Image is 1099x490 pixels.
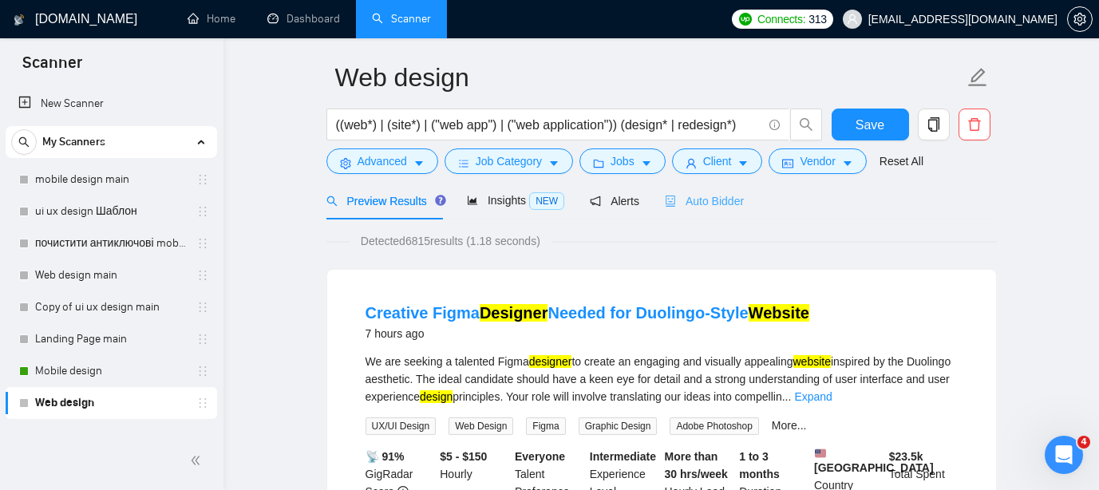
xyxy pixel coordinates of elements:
[919,117,949,132] span: copy
[420,390,453,403] mark: design
[326,196,338,207] span: search
[35,387,187,419] a: Web design
[641,157,652,169] span: caret-down
[467,195,478,206] span: area-chart
[1067,6,1093,32] button: setting
[739,450,780,480] b: 1 to 3 months
[769,148,866,174] button: idcardVendorcaret-down
[350,232,551,250] span: Detected 6815 results (1.18 seconds)
[372,12,431,26] a: searchScanner
[889,450,923,463] b: $ 23.5k
[1067,13,1093,26] a: setting
[35,355,187,387] a: Mobile design
[35,164,187,196] a: mobile design main
[590,450,656,463] b: Intermediate
[366,304,809,322] a: Creative FigmaDesignerNeeded for Duolingo-StyleWebsite
[413,157,425,169] span: caret-down
[959,109,990,140] button: delete
[190,452,206,468] span: double-left
[590,196,601,207] span: notification
[35,196,187,227] a: ui ux design Шаблон
[782,157,793,169] span: idcard
[665,195,744,207] span: Auto Bidder
[366,353,958,405] div: We are seeking a talented Figma to create an engaging and visually appealing inspired by the Duol...
[793,355,831,368] mark: website
[433,193,448,207] div: Tooltip anchor
[757,10,805,28] span: Connects:
[326,195,441,207] span: Preview Results
[467,194,564,207] span: Insights
[1068,13,1092,26] span: setting
[476,152,542,170] span: Job Category
[440,450,487,463] b: $5 - $150
[967,67,988,88] span: edit
[529,192,564,210] span: NEW
[814,448,934,474] b: [GEOGRAPHIC_DATA]
[842,157,853,169] span: caret-down
[480,304,548,322] mark: Designer
[791,117,821,132] span: search
[782,390,792,403] span: ...
[35,291,187,323] a: Copy of ui ux design main
[35,259,187,291] a: Web design main
[196,397,209,409] span: holder
[918,109,950,140] button: copy
[579,148,666,174] button: folderJobscaret-down
[737,157,749,169] span: caret-down
[1077,436,1090,449] span: 4
[672,148,763,174] button: userClientcaret-down
[686,157,697,169] span: user
[800,152,835,170] span: Vendor
[10,51,95,85] span: Scanner
[366,450,405,463] b: 📡 91%
[579,417,658,435] span: Graphic Design
[14,7,25,33] img: logo
[526,417,565,435] span: Figma
[445,148,573,174] button: barsJob Categorycaret-down
[340,157,351,169] span: setting
[815,448,826,459] img: 🇺🇸
[366,417,437,435] span: UX/UI Design
[6,88,217,120] li: New Scanner
[959,117,990,132] span: delete
[335,57,964,97] input: Scanner name...
[590,195,639,207] span: Alerts
[749,304,809,322] mark: Website
[515,450,565,463] b: Everyone
[449,417,513,435] span: Web Design
[196,269,209,282] span: holder
[458,157,469,169] span: bars
[670,417,758,435] span: Adobe Photoshop
[196,365,209,377] span: holder
[847,14,858,25] span: user
[790,109,822,140] button: search
[11,129,37,155] button: search
[267,12,340,26] a: dashboardDashboard
[366,324,809,343] div: 7 hours ago
[196,173,209,186] span: holder
[794,390,832,403] a: Expand
[196,237,209,250] span: holder
[665,196,676,207] span: robot
[769,120,780,130] span: info-circle
[611,152,634,170] span: Jobs
[529,355,572,368] mark: designer
[188,12,235,26] a: homeHome
[196,205,209,218] span: holder
[326,148,438,174] button: settingAdvancedcaret-down
[665,450,728,480] b: More than 30 hrs/week
[336,115,762,135] input: Search Freelance Jobs...
[856,115,884,135] span: Save
[42,126,105,158] span: My Scanners
[808,10,826,28] span: 313
[880,152,923,170] a: Reset All
[593,157,604,169] span: folder
[1045,436,1083,474] iframe: Intercom live chat
[772,419,807,432] a: More...
[35,227,187,259] a: почистити антиключові mobile design main
[196,333,209,346] span: holder
[739,13,752,26] img: upwork-logo.png
[18,88,204,120] a: New Scanner
[832,109,909,140] button: Save
[35,323,187,355] a: Landing Page main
